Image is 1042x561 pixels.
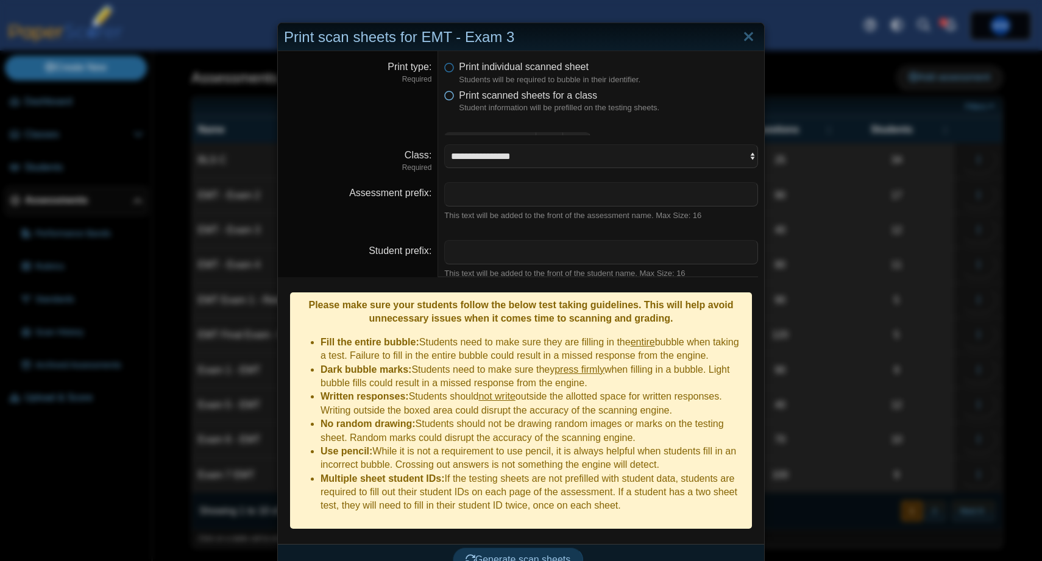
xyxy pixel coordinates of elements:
u: entire [631,337,655,347]
div: This text will be added to the front of the student name. Max Size: 16 [444,268,758,279]
label: Assessment prefix [349,188,431,198]
button: Decrease [563,132,590,157]
dfn: Student information will be prefilled on the testing sheets. [459,102,758,113]
b: No random drawing: [321,418,416,429]
li: Students should not be drawing random images or marks on the testing sheet. Random marks could di... [321,417,746,445]
li: Students need to make sure they are filling in the bubble when taking a test. Failure to fill in ... [321,336,746,363]
dfn: Required [284,74,431,85]
b: Written responses: [321,391,409,401]
u: not write [478,391,515,401]
li: While it is not a requirement to use pencil, it is always helpful when students fill in an incorr... [321,445,746,472]
label: Print type [388,62,431,72]
u: press firmly [555,364,604,375]
span: Print scanned sheets for a class [459,90,597,101]
span: Print individual scanned sheet [459,62,589,72]
dfn: Required [284,163,431,173]
button: Increase [536,132,563,157]
b: Multiple sheet student IDs: [321,473,445,484]
div: Print scan sheets for EMT - Exam 3 [278,23,764,52]
b: Use pencil: [321,446,372,456]
dfn: Students will be required to bubble in their identifier. [459,74,758,85]
li: Students need to make sure they when filling in a bubble. Light bubble fills could result in a mi... [321,363,746,390]
label: Student prefix [369,245,431,256]
label: Class [405,150,431,160]
a: Close [739,27,758,48]
b: Fill the entire bubble: [321,337,419,347]
div: This text will be added to the front of the assessment name. Max Size: 16 [444,210,758,221]
li: Students should outside the allotted space for written responses. Writing outside the boxed area ... [321,390,746,417]
b: Please make sure your students follow the below test taking guidelines. This will help avoid unne... [308,300,733,323]
b: Dark bubble marks: [321,364,411,375]
li: If the testing sheets are not prefilled with student data, students are required to fill out thei... [321,472,746,513]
